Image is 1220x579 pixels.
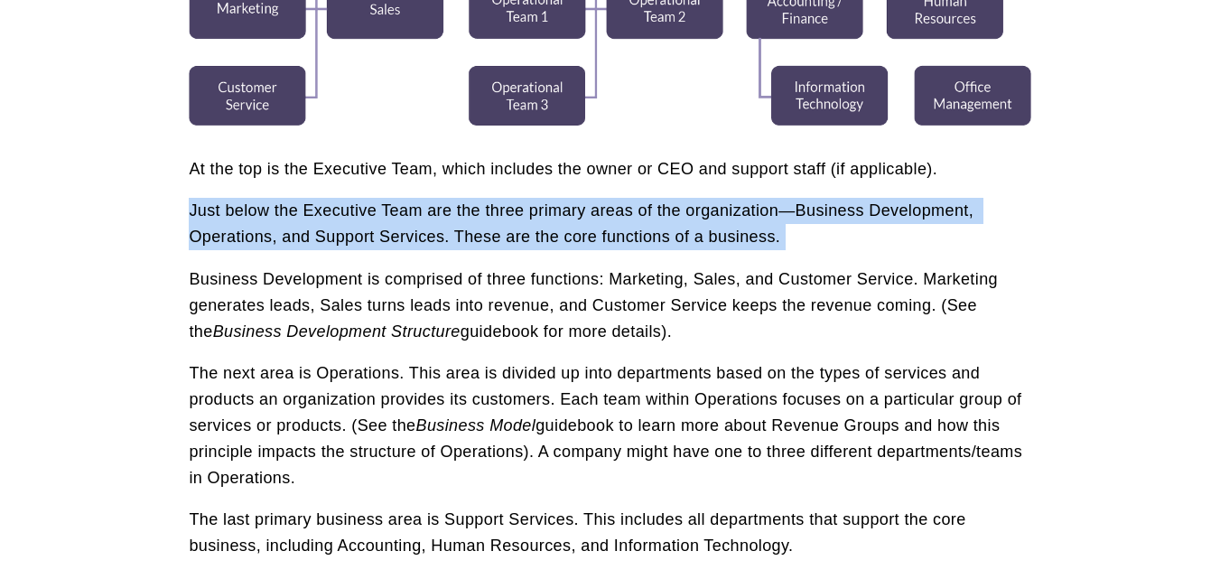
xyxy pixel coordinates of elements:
[189,266,1030,344] p: Business Development is comprised of three functions: Marketing, Sales, and Customer Service. Mar...
[189,507,1030,559] p: The last primary business area is Support Services. This includes all departments that support th...
[416,416,536,434] em: Business Model
[189,360,1030,490] p: The next area is Operations. This area is divided up into departments based on the types of servi...
[189,156,1030,182] p: At the top is the Executive Team, which includes the owner or CEO and support staff (if applicable).
[189,198,1030,250] p: Just below the Executive Team are the three primary areas of the organization—Business Developmen...
[213,322,461,341] em: Business Development Structure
